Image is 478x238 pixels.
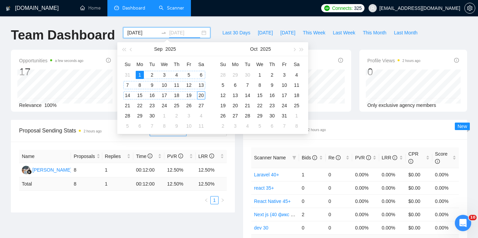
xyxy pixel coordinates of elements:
[280,112,288,120] div: 31
[146,59,158,70] th: Tu
[197,91,205,99] div: 20
[134,59,146,70] th: Mo
[148,101,156,110] div: 23
[71,177,102,191] td: 8
[127,29,158,36] input: Start date
[6,3,11,14] img: logo
[185,71,193,79] div: 5
[221,198,225,202] span: right
[217,80,229,90] td: 2025-10-05
[146,100,158,111] td: 2025-09-23
[195,80,207,90] td: 2025-09-13
[183,90,195,100] td: 2025-09-19
[148,154,152,158] span: info-circle
[123,81,132,89] div: 7
[121,111,134,121] td: 2025-09-28
[164,163,195,177] td: 12.50%
[158,70,170,80] td: 2025-09-03
[121,121,134,131] td: 2025-10-05
[134,111,146,121] td: 2025-09-29
[256,122,264,130] div: 5
[32,166,81,174] div: [PERSON_NAME] Rihi
[458,124,467,129] span: New
[158,80,170,90] td: 2025-09-10
[170,121,183,131] td: 2025-10-09
[290,59,303,70] th: Sa
[22,167,81,172] a: AD[PERSON_NAME] Rihi
[158,100,170,111] td: 2025-09-24
[148,91,156,99] div: 16
[260,42,271,56] button: 2025
[408,151,419,164] span: CPR
[293,81,301,89] div: 11
[136,112,144,120] div: 29
[299,181,326,194] td: 0
[432,168,459,181] td: 0.00%
[359,27,390,38] button: This Month
[161,30,166,35] span: swap-right
[292,156,296,160] span: filter
[299,194,326,208] td: 0
[254,59,266,70] th: We
[328,155,341,160] span: Re
[197,122,205,130] div: 11
[243,122,252,130] div: 4
[290,70,303,80] td: 2025-10-04
[332,4,353,12] span: Connects:
[231,91,239,99] div: 13
[173,112,181,120] div: 2
[254,27,277,38] button: [DATE]
[170,70,183,80] td: 2025-09-04
[121,70,134,80] td: 2025-08-31
[465,5,475,11] span: setting
[469,215,477,220] span: 10
[146,90,158,100] td: 2025-09-16
[231,71,239,79] div: 29
[336,155,341,160] span: info-circle
[231,101,239,110] div: 20
[241,121,254,131] td: 2025-11-04
[102,163,133,177] td: 1
[266,59,278,70] th: Th
[241,70,254,80] td: 2025-09-30
[280,101,288,110] div: 24
[266,100,278,111] td: 2025-10-23
[231,112,239,120] div: 27
[80,5,101,11] a: homeHome
[229,80,241,90] td: 2025-10-06
[102,150,133,163] th: Replies
[241,59,254,70] th: Tu
[290,90,303,100] td: 2025-10-18
[195,100,207,111] td: 2025-09-27
[254,90,266,100] td: 2025-10-15
[268,81,276,89] div: 9
[136,91,144,99] div: 15
[195,111,207,121] td: 2025-10-04
[394,29,417,36] span: Last Month
[280,81,288,89] div: 10
[197,101,205,110] div: 27
[266,121,278,131] td: 2025-11-06
[160,112,168,120] div: 1
[27,170,32,174] img: gigradar-bm.png
[352,168,379,181] td: 0.00%
[231,81,239,89] div: 6
[102,177,133,191] td: 1
[154,42,163,56] button: Sep
[268,71,276,79] div: 2
[464,3,475,14] button: setting
[159,5,184,11] a: searchScanner
[134,121,146,131] td: 2025-10-06
[278,59,290,70] th: Fr
[254,155,286,160] span: Scanner Name
[241,100,254,111] td: 2025-10-21
[183,111,195,121] td: 2025-10-03
[254,100,266,111] td: 2025-10-22
[133,177,164,191] td: 00:12:00
[454,58,459,63] span: info-circle
[266,111,278,121] td: 2025-10-30
[408,159,413,164] span: info-circle
[229,111,241,121] td: 2025-10-27
[74,153,95,160] span: Proposals
[158,59,170,70] th: We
